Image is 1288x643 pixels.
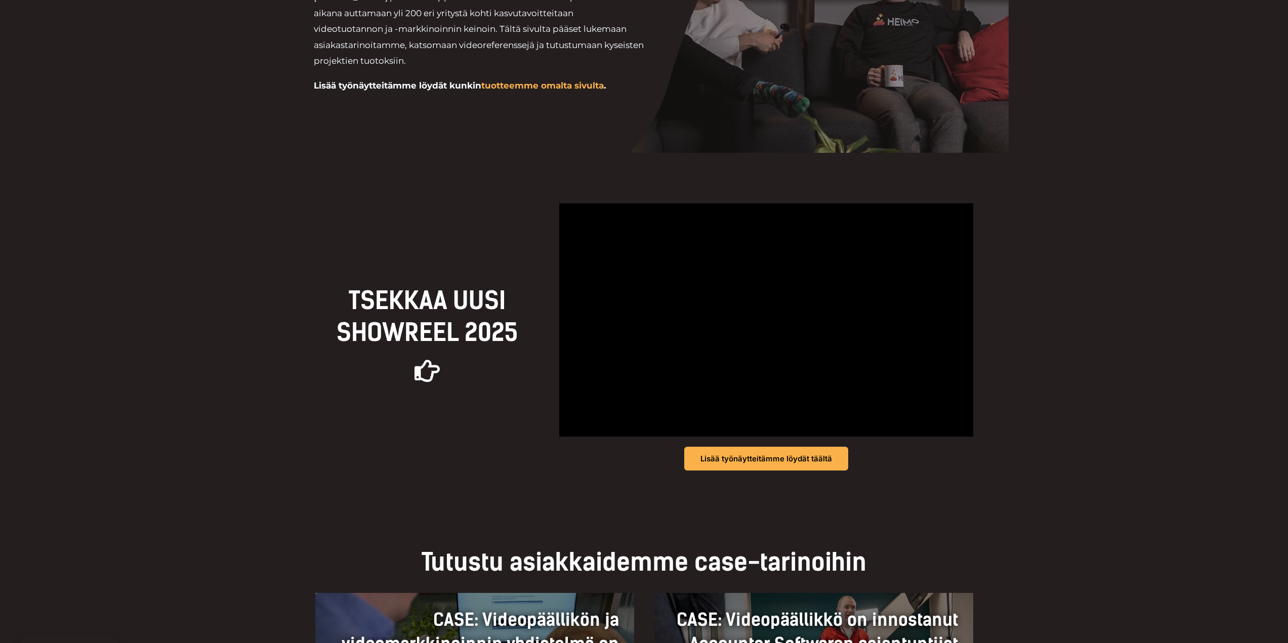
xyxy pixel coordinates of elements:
h2: TSEKKAA UUSI Showreel 2025 [315,285,539,348]
a: tuotteemme omalta sivulta [481,80,604,91]
h2: Tutustu asiakkaidemme case-tarinoihin [315,546,973,578]
a: Lisää työnäytteitämme löydät täältä [684,447,848,470]
iframe: vimeo-videosoitin [559,203,973,436]
b: Lisää työnäytteitämme löydät kunkin . [314,80,606,91]
span: Lisää työnäytteitämme löydät täältä [700,455,832,462]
